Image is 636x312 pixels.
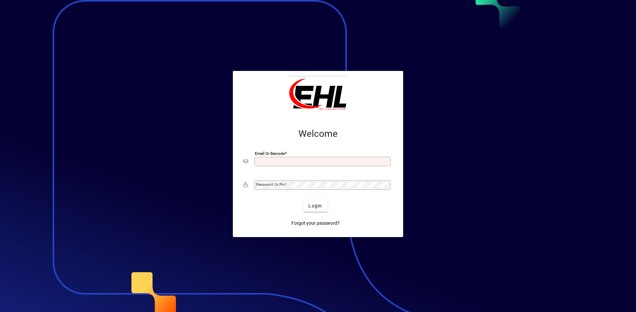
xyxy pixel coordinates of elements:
[256,182,285,187] mat-label: Password or Pin
[308,202,322,209] span: Login
[243,128,393,140] h2: Welcome
[291,220,340,227] span: Forgot your password?
[289,217,342,229] a: Forgot your password?
[303,200,327,212] button: Login
[255,151,285,156] mat-label: Email or Barcode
